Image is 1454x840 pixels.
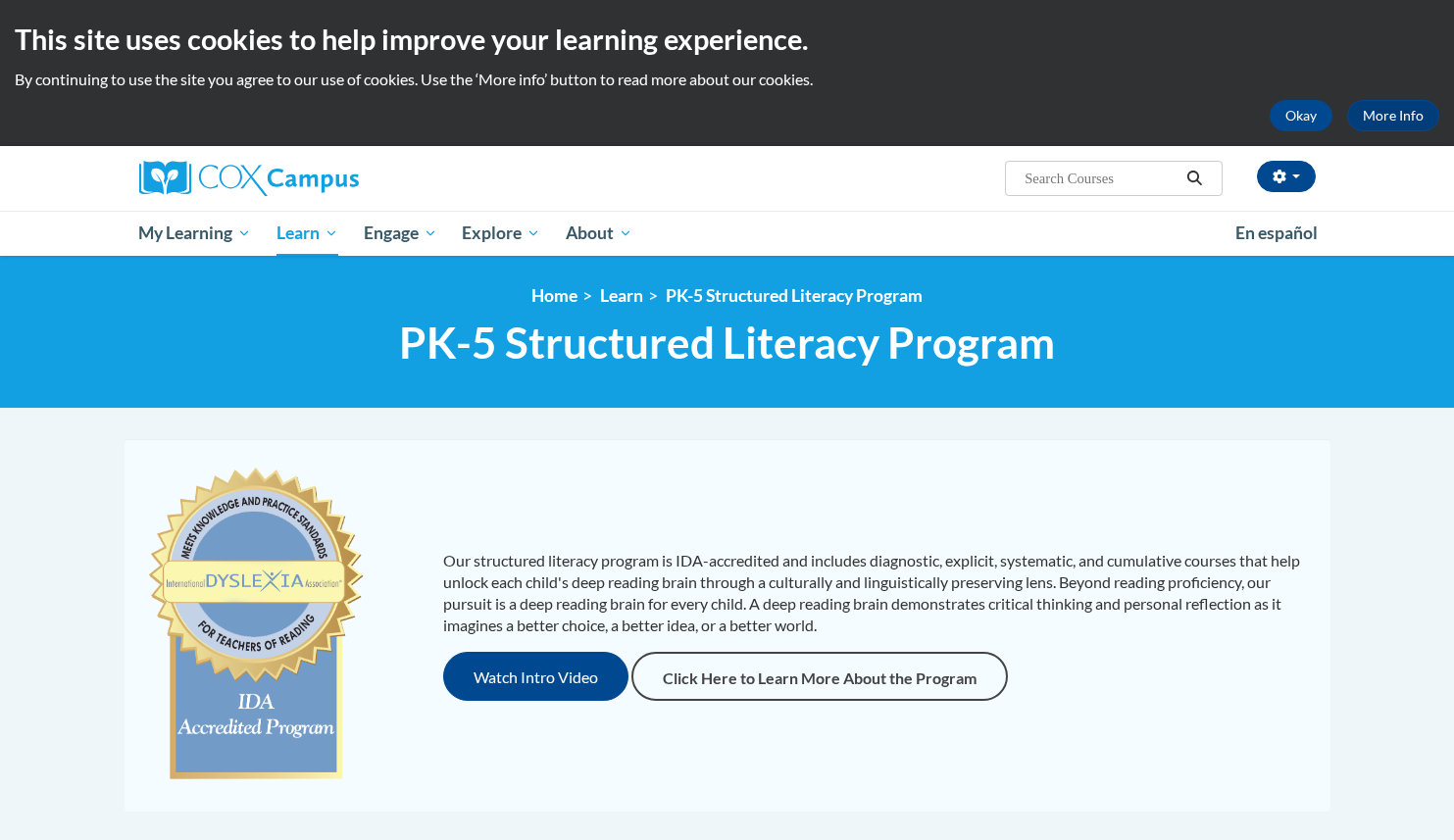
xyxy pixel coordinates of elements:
span: PK-5 Structured Literacy Program [399,317,1055,369]
button: Search [1179,167,1209,190]
span: Engage [364,222,437,245]
p: Our structured literacy program is IDA-accredited and includes diagnostic, explicit, systematic, ... [443,550,1311,636]
span: Explore [462,222,540,245]
div: Main menu [110,211,1345,256]
input: Search Courses [1023,167,1179,190]
button: Watch Intro Video [443,652,628,701]
a: Learn [600,285,643,306]
a: More Info [1347,100,1439,131]
a: Cox Campus [139,161,512,196]
span: Learn [276,222,338,245]
a: Explore [449,211,553,256]
img: Cox Campus [139,161,359,196]
span: My Learning [138,222,251,245]
a: Home [531,285,577,306]
h2: This site uses cookies to help improve your learning experience. [15,20,1439,59]
a: Engage [351,211,450,256]
span: En español [1235,222,1318,243]
a: PK-5 Structured Literacy Program [666,285,923,306]
button: Okay [1270,100,1332,131]
img: c477cda6-e343-453b-bfce-d6f9e9818e1c.png [144,459,369,792]
a: About [553,211,645,256]
a: Learn [264,211,351,256]
span: About [566,222,632,245]
p: By continuing to use the site you agree to our use of cookies. Use the ‘More info’ button to read... [15,69,1439,90]
a: Click Here to Learn More About the Program [631,652,1008,701]
a: My Learning [126,211,265,256]
a: En español [1223,213,1330,254]
button: Account Settings [1257,161,1316,192]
